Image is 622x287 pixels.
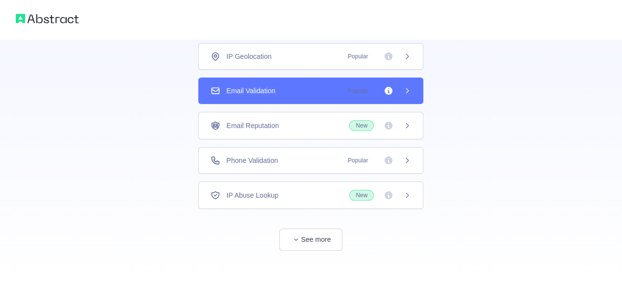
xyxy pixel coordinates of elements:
[349,190,374,201] span: New
[342,156,374,165] span: Popular
[342,86,374,96] span: Popular
[279,229,342,251] button: See more
[226,190,278,200] span: IP Abuse Lookup
[226,121,279,130] span: Email Reputation
[226,86,275,96] span: Email Validation
[342,52,374,61] span: Popular
[226,156,278,165] span: Phone Validation
[349,120,374,131] span: New
[226,52,271,61] span: IP Geolocation
[16,12,79,26] img: Abstract logo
